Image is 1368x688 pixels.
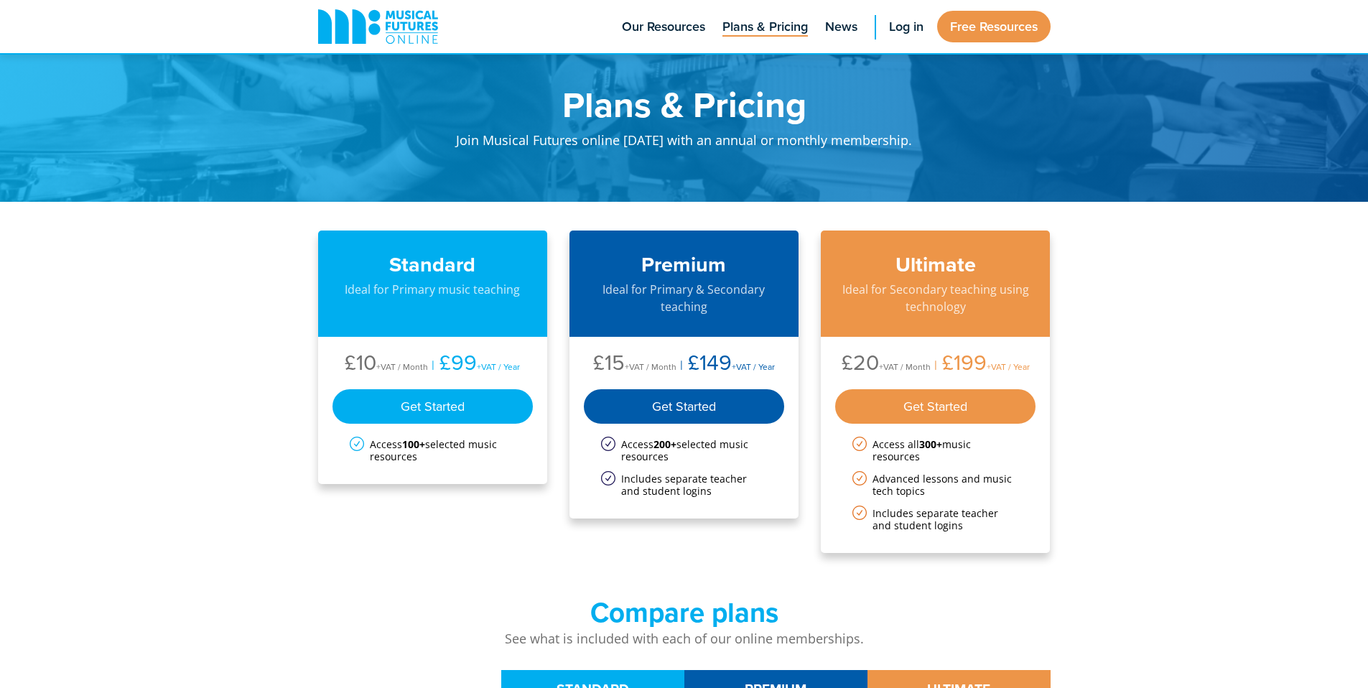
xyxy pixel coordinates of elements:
p: Ideal for Secondary teaching using technology [835,281,1036,315]
strong: 100+ [402,437,425,451]
strong: 300+ [919,437,942,451]
li: £10 [345,351,428,378]
li: Access all music resources [852,438,1019,462]
li: Access selected music resources [350,438,516,462]
strong: 200+ [653,437,676,451]
span: +VAT / Month [879,361,931,373]
li: £149 [676,351,775,378]
li: Includes separate teacher and student logins [601,473,768,497]
h3: Standard [332,252,534,277]
h2: Compare plans [318,596,1051,629]
h1: Plans & Pricing [404,86,964,122]
span: +VAT / Month [625,361,676,373]
li: £15 [593,351,676,378]
li: Access selected music resources [601,438,768,462]
p: Ideal for Primary music teaching [332,281,534,298]
li: £199 [931,351,1030,378]
span: +VAT / Month [376,361,428,373]
p: Ideal for Primary & Secondary teaching [584,281,785,315]
span: Log in [889,17,923,37]
a: Free Resources [937,11,1051,42]
div: Get Started [835,389,1036,424]
li: Advanced lessons and music tech topics [852,473,1019,497]
p: See what is included with each of our online memberships. [318,629,1051,649]
span: +VAT / Year [732,361,775,373]
h3: Premium [584,252,785,277]
h3: Ultimate [835,252,1036,277]
span: +VAT / Year [987,361,1030,373]
li: Includes separate teacher and student logins [852,507,1019,531]
li: £99 [428,351,520,378]
span: Plans & Pricing [722,17,808,37]
div: Get Started [332,389,534,424]
li: £20 [842,351,931,378]
p: Join Musical Futures online [DATE] with an annual or monthly membership. [404,122,964,166]
span: News [825,17,857,37]
span: +VAT / Year [477,361,520,373]
span: Our Resources [622,17,705,37]
div: Get Started [584,389,785,424]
